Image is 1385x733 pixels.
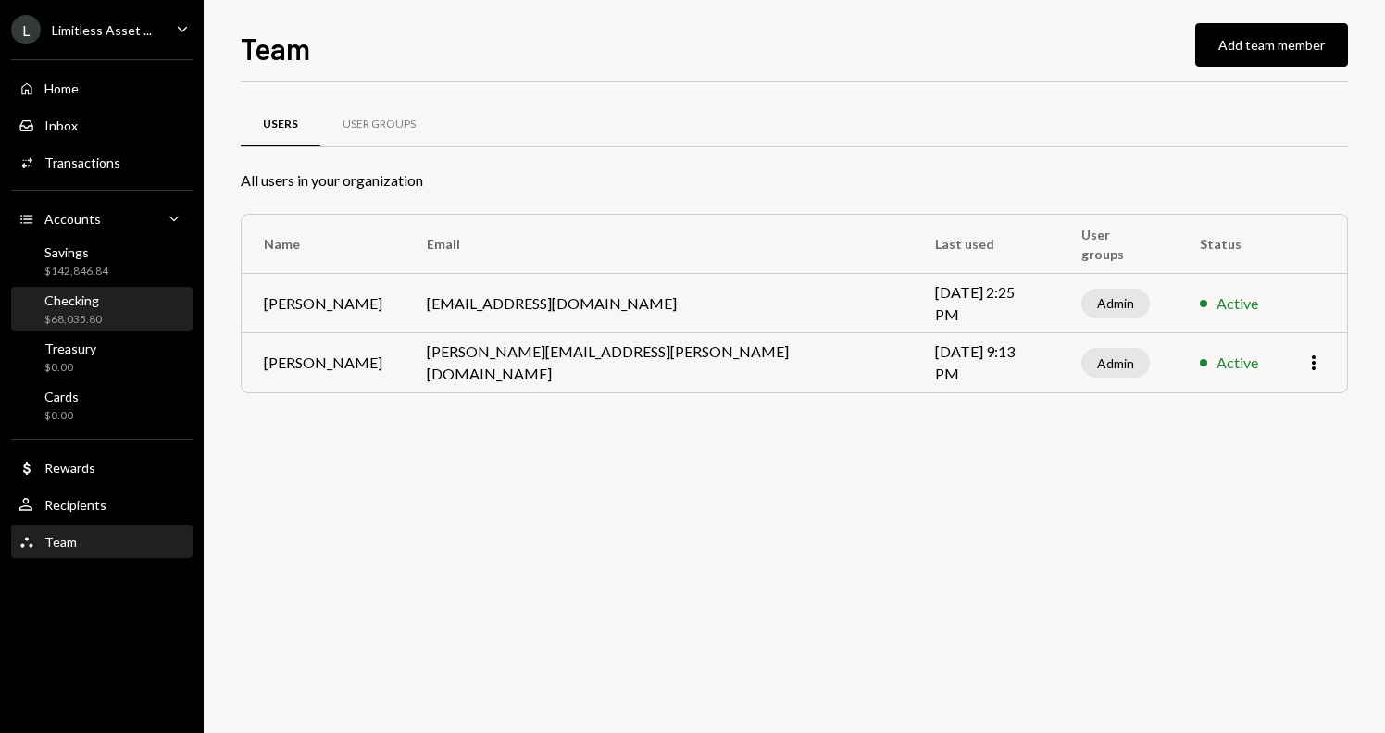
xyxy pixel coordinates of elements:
th: User groups [1059,215,1178,274]
a: Cards$0.00 [11,383,193,428]
div: $0.00 [44,360,96,376]
a: Inbox [11,108,193,142]
div: $68,035.80 [44,312,102,328]
a: Home [11,71,193,105]
div: Savings [44,244,108,260]
div: Admin [1081,348,1150,378]
div: Team [44,534,77,550]
th: Last used [913,215,1060,274]
td: [DATE] 2:25 PM [913,274,1060,333]
th: Name [242,215,405,274]
td: [EMAIL_ADDRESS][DOMAIN_NAME] [405,274,913,333]
button: Add team member [1195,23,1348,67]
td: [PERSON_NAME] [242,274,405,333]
div: Limitless Asset ... [52,22,152,38]
div: Admin [1081,289,1150,318]
a: Rewards [11,451,193,484]
div: Recipients [44,497,106,513]
div: Active [1217,352,1258,374]
h1: Team [241,30,310,67]
a: Accounts [11,202,193,235]
div: Home [44,81,79,96]
div: Users [263,117,298,132]
a: Team [11,525,193,558]
div: Transactions [44,155,120,170]
a: Users [241,101,320,148]
th: Email [405,215,913,274]
td: [PERSON_NAME] [242,333,405,392]
a: Treasury$0.00 [11,335,193,379]
td: [DATE] 9:13 PM [913,333,1060,392]
div: User Groups [343,117,416,132]
div: Cards [44,389,79,404]
div: $0.00 [44,408,79,424]
div: Accounts [44,211,101,227]
div: Active [1217,292,1258,315]
div: Rewards [44,460,95,476]
div: $142,846.84 [44,264,108,280]
div: Treasury [44,341,96,356]
div: All users in your organization [241,169,1348,192]
div: Checking [44,292,102,308]
div: Inbox [44,118,78,133]
a: User Groups [320,101,438,148]
a: Recipients [11,488,193,521]
th: Status [1178,215,1280,274]
div: L [11,15,41,44]
a: Checking$68,035.80 [11,287,193,331]
a: Transactions [11,145,193,179]
td: [PERSON_NAME][EMAIL_ADDRESS][PERSON_NAME][DOMAIN_NAME] [405,333,913,392]
a: Savings$142,846.84 [11,239,193,283]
